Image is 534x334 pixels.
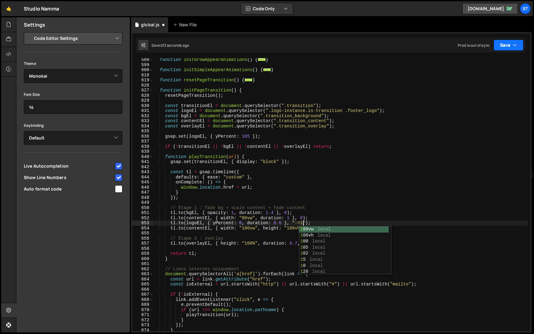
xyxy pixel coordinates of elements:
[24,186,114,192] span: Auto format code
[24,174,114,181] span: Show Line Numbers
[132,236,153,241] div: 656
[132,67,153,73] div: 600
[132,318,153,323] div: 672
[132,307,153,313] div: 670
[132,231,153,236] div: 655
[132,261,153,267] div: 661
[132,251,153,256] div: 659
[132,221,153,226] div: 653
[132,175,153,180] div: 644
[132,241,153,246] div: 657
[132,180,153,185] div: 645
[132,139,153,144] div: 637
[24,122,44,129] label: Keybinding
[132,149,153,154] div: 639
[1,1,16,16] a: 🤙
[244,78,252,82] span: ...
[132,103,153,109] div: 630
[132,246,153,251] div: 658
[132,134,153,139] div: 636
[132,73,153,78] div: 618
[132,129,153,134] div: 635
[132,159,153,165] div: 641
[520,3,531,14] a: St
[263,68,271,71] span: ...
[132,200,153,205] div: 649
[132,195,153,200] div: 648
[132,124,153,129] div: 634
[132,154,153,160] div: 640
[132,292,153,297] div: 667
[24,61,36,67] label: Theme
[458,43,490,48] div: Prod is out of sync
[132,287,153,292] div: 666
[132,78,153,83] div: 619
[141,22,159,28] div: global.js
[151,43,189,48] div: Saved
[132,169,153,175] div: 643
[132,62,153,68] div: 599
[132,93,153,98] div: 628
[132,57,153,62] div: 580
[132,144,153,149] div: 638
[173,22,199,28] div: New File
[132,165,153,170] div: 642
[132,323,153,328] div: 673
[132,302,153,307] div: 669
[258,58,266,61] span: ...
[24,21,45,28] h2: Settings
[163,43,189,48] div: 13 seconds ago
[132,98,153,103] div: 629
[241,3,293,14] button: Code Only
[132,267,153,272] div: 662
[132,328,153,333] div: 674
[132,118,153,124] div: 633
[462,3,518,14] a: [DOMAIN_NAME]
[132,272,153,277] div: 663
[494,40,523,51] button: Save
[132,277,153,282] div: 664
[132,210,153,216] div: 651
[132,88,153,93] div: 627
[24,163,114,169] span: Live Autocompletion
[132,282,153,287] div: 665
[24,5,59,12] div: Studio Namma
[132,185,153,190] div: 646
[132,312,153,318] div: 671
[132,297,153,302] div: 668
[132,216,153,221] div: 652
[132,256,153,262] div: 660
[132,108,153,113] div: 631
[132,190,153,195] div: 647
[132,113,153,119] div: 632
[24,92,40,98] label: Font Size
[132,83,153,88] div: 626
[132,205,153,211] div: 650
[132,226,153,231] div: 654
